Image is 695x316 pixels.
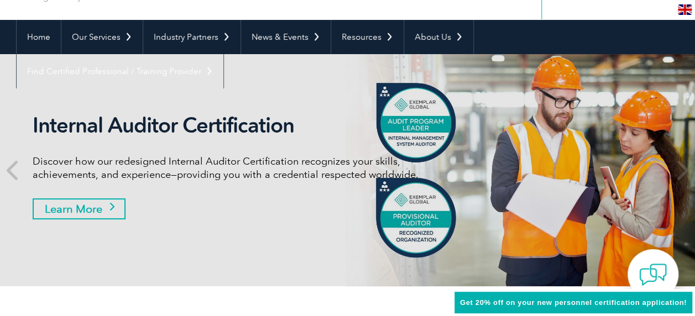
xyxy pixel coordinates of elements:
[639,261,667,288] img: contact-chat.png
[33,198,126,219] a: Learn More
[33,113,447,138] h2: Internal Auditor Certification
[143,20,241,54] a: Industry Partners
[404,20,473,54] a: About Us
[17,20,61,54] a: Home
[331,20,404,54] a: Resources
[33,155,447,181] p: Discover how our redesigned Internal Auditor Certification recognizes your skills, achievements, ...
[61,20,143,54] a: Our Services
[17,54,223,88] a: Find Certified Professional / Training Provider
[678,4,692,15] img: en
[460,298,687,307] span: Get 20% off on your new personnel certification application!
[241,20,331,54] a: News & Events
